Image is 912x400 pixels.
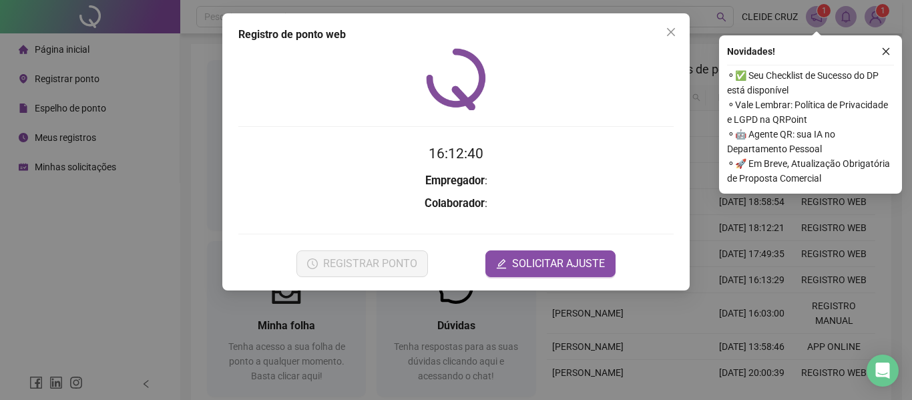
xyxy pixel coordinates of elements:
[727,44,775,59] span: Novidades !
[727,156,894,186] span: ⚬ 🚀 Em Breve, Atualização Obrigatória de Proposta Comercial
[238,195,674,212] h3: :
[660,21,682,43] button: Close
[496,258,507,269] span: edit
[727,127,894,156] span: ⚬ 🤖 Agente QR: sua IA no Departamento Pessoal
[727,97,894,127] span: ⚬ Vale Lembrar: Política de Privacidade e LGPD na QRPoint
[426,48,486,110] img: QRPoint
[425,174,485,187] strong: Empregador
[867,355,899,387] div: Open Intercom Messenger
[238,27,674,43] div: Registro de ponto web
[296,250,428,277] button: REGISTRAR PONTO
[512,256,605,272] span: SOLICITAR AJUSTE
[727,68,894,97] span: ⚬ ✅ Seu Checklist de Sucesso do DP está disponível
[666,27,676,37] span: close
[425,197,485,210] strong: Colaborador
[238,172,674,190] h3: :
[485,250,616,277] button: editSOLICITAR AJUSTE
[429,146,483,162] time: 16:12:40
[881,47,891,56] span: close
